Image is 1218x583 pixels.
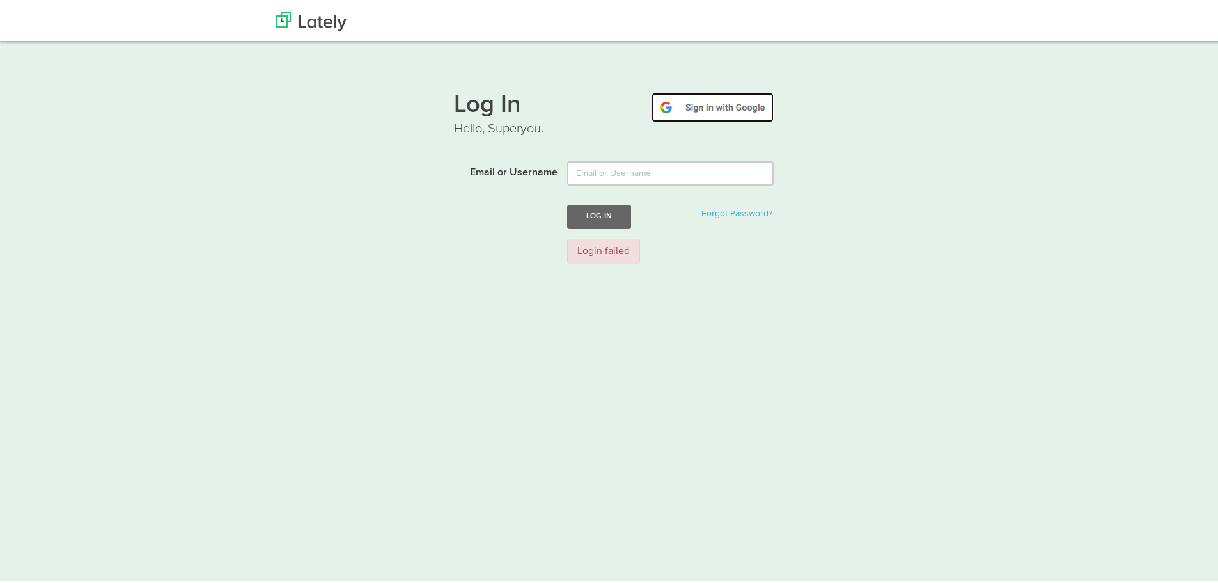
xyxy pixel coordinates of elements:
button: Log In [567,202,631,226]
div: Login failed [567,236,640,262]
img: google-signin.png [652,90,774,120]
img: Lately [276,10,347,29]
a: Forgot Password? [701,207,772,216]
input: Email or Username [567,159,774,183]
p: Hello, Superyou. [454,117,774,136]
label: Email or Username [444,159,558,178]
h1: Log In [454,90,774,117]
